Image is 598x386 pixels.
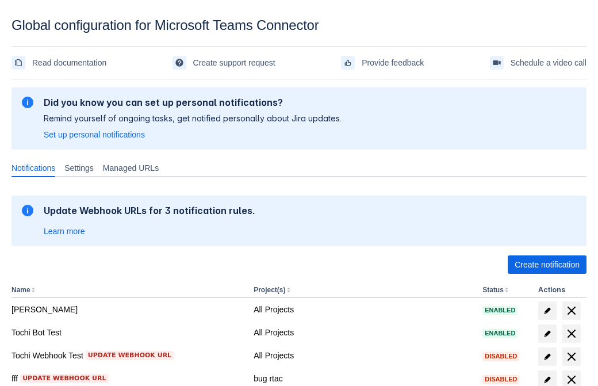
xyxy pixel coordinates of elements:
th: Actions [534,283,586,298]
span: information [21,204,34,217]
span: Managed URLs [103,162,159,174]
div: Tochi Webhook Test [11,350,244,361]
div: bug rtac [254,373,473,384]
span: Provide feedback [362,53,424,72]
span: Create notification [515,255,580,274]
span: Notifications [11,162,55,174]
span: Read documentation [32,53,106,72]
button: Name [11,286,30,294]
span: feedback [343,58,352,67]
button: Status [482,286,504,294]
h2: Did you know you can set up personal notifications? [44,97,342,108]
span: information [21,95,34,109]
span: edit [543,306,552,315]
div: All Projects [254,327,473,338]
div: fff [11,373,244,384]
a: Read documentation [11,53,106,72]
span: edit [543,375,552,384]
span: Settings [64,162,94,174]
div: All Projects [254,304,473,315]
span: Create support request [193,53,275,72]
span: edit [543,329,552,338]
div: All Projects [254,350,473,361]
div: Global configuration for Microsoft Teams Connector [11,17,586,33]
button: Project(s) [254,286,285,294]
a: Provide feedback [341,53,424,72]
span: Disabled [482,376,519,383]
span: documentation [14,58,23,67]
span: Update webhook URL [22,374,106,383]
span: edit [543,352,552,361]
span: delete [565,304,578,318]
span: videoCall [492,58,501,67]
a: Create support request [172,53,275,72]
span: Disabled [482,353,519,360]
span: Enabled [482,307,517,314]
span: delete [565,350,578,364]
a: Schedule a video call [490,53,586,72]
span: support [175,58,184,67]
span: Schedule a video call [511,53,586,72]
button: Create notification [508,255,586,274]
span: Update webhook URL [88,351,171,360]
div: Tochi Bot Test [11,327,244,338]
p: Remind yourself of ongoing tasks, get notified personally about Jira updates. [44,113,342,124]
div: [PERSON_NAME] [11,304,244,315]
h2: Update Webhook URLs for 3 notification rules. [44,205,255,216]
span: delete [565,327,578,341]
span: Enabled [482,330,517,337]
a: Set up personal notifications [44,129,145,140]
a: Learn more [44,226,85,237]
